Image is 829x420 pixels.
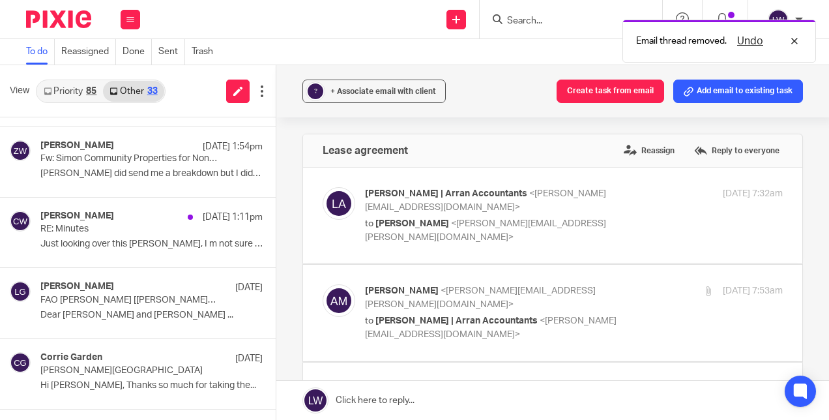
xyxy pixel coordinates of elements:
[40,281,114,292] h4: [PERSON_NAME]
[40,168,263,179] p: [PERSON_NAME] did send me a breakdown but I didn't know...
[673,80,803,103] button: Add email to existing task
[308,83,323,99] div: ?
[375,219,449,228] span: [PERSON_NAME]
[723,187,783,201] p: [DATE] 7:32am
[203,211,263,224] p: [DATE] 1:11pm
[10,84,29,98] span: View
[330,87,436,95] span: + Associate email with client
[723,284,783,298] p: [DATE] 7:53am
[37,81,103,102] a: Priority85
[365,286,439,295] span: [PERSON_NAME]
[375,316,538,325] span: [PERSON_NAME] | Arran Accountants
[323,144,408,157] h4: Lease agreement
[40,352,102,363] h4: Corrie Garden
[323,284,355,317] img: svg%3E
[302,80,446,103] button: ? + Associate email with client
[365,219,606,242] span: <[PERSON_NAME][EMAIL_ADDRESS][PERSON_NAME][DOMAIN_NAME]>
[40,153,218,164] p: Fw: Simon Community Properties for Non UK Nationals
[235,281,263,294] p: [DATE]
[365,316,373,325] span: to
[123,39,152,65] a: Done
[203,140,263,153] p: [DATE] 1:54pm
[10,281,31,302] img: svg%3E
[365,286,596,309] span: <[PERSON_NAME][EMAIL_ADDRESS][PERSON_NAME][DOMAIN_NAME]>
[40,211,114,222] h4: [PERSON_NAME]
[61,39,116,65] a: Reassigned
[26,39,55,65] a: To do
[40,295,218,306] p: FAO [PERSON_NAME] [[PERSON_NAME]-ACTIVE.FID5257894]
[40,380,263,391] p: Hi [PERSON_NAME], Thanks so much for taking the...
[10,352,31,373] img: svg%3E
[365,189,527,198] span: [PERSON_NAME] | Arran Accountants
[192,39,220,65] a: Trash
[147,87,158,96] div: 33
[768,9,789,30] img: svg%3E
[26,10,91,28] img: Pixie
[636,35,727,48] p: Email thread removed.
[40,140,114,151] h4: [PERSON_NAME]
[235,352,263,365] p: [DATE]
[323,187,355,220] img: svg%3E
[691,141,783,160] label: Reply to everyone
[10,140,31,161] img: svg%3E
[365,189,606,212] span: <[PERSON_NAME][EMAIL_ADDRESS][DOMAIN_NAME]>
[10,211,31,232] img: svg%3E
[733,33,767,49] button: Undo
[40,365,218,376] p: [PERSON_NAME][GEOGRAPHIC_DATA]
[557,80,664,103] button: Create task from email
[620,141,678,160] label: Reassign
[103,81,164,102] a: Other33
[86,87,96,96] div: 85
[40,310,263,321] p: Dear [PERSON_NAME] and [PERSON_NAME] ...
[365,219,373,228] span: to
[40,239,263,250] p: Just looking over this [PERSON_NAME], I m not sure we...
[158,39,185,65] a: Sent
[40,224,218,235] p: RE: Minutes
